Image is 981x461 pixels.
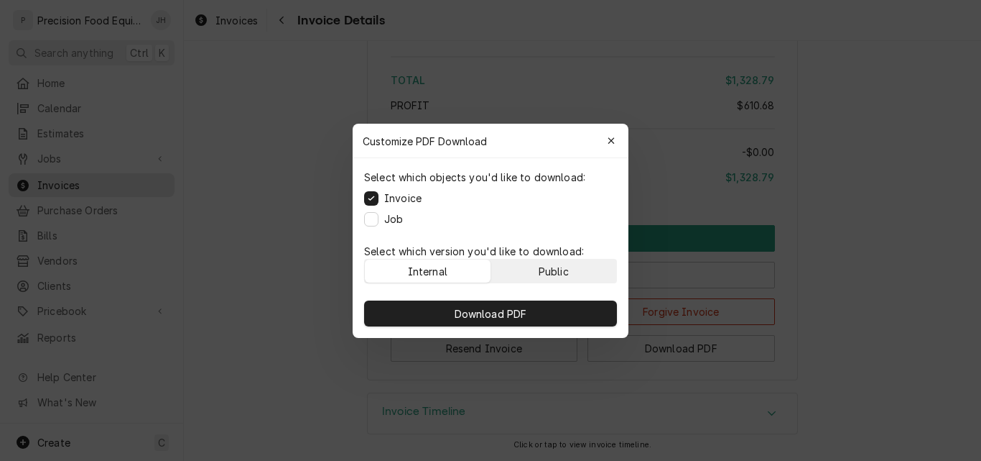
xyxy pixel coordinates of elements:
span: Download PDF [452,306,530,321]
p: Select which version you'd like to download: [364,244,617,259]
label: Invoice [384,191,422,206]
div: Customize PDF Download [353,124,628,158]
label: Job [384,211,403,227]
div: Public [539,263,569,278]
p: Select which objects you'd like to download: [364,170,585,185]
button: Download PDF [364,301,617,327]
div: Internal [408,263,447,278]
